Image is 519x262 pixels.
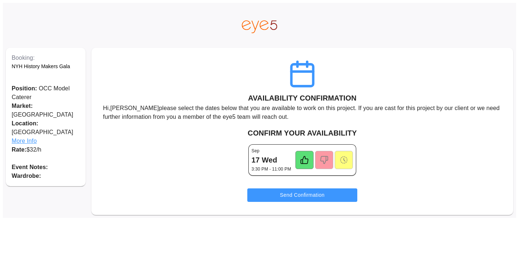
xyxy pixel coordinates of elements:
[12,119,80,128] span: Location:
[12,145,80,154] p: $ 32 /h
[252,154,278,166] h6: 17 Wed
[12,103,33,109] span: Market:
[12,84,80,102] p: OCC Model Caterer
[12,172,80,180] p: Wardrobe:
[12,85,37,91] span: Position:
[248,92,357,104] h6: AVAILABILITY CONFIRMATION
[12,62,80,70] p: NYH History Makers Gala
[252,148,260,154] p: Sep
[12,102,80,119] p: [GEOGRAPHIC_DATA]
[252,166,291,172] p: 3:30 PM - 11:00 PM
[247,188,358,202] button: Send Confirmation
[12,54,80,62] p: Booking:
[97,127,507,139] h6: CONFIRM YOUR AVAILABILITY
[242,20,277,33] img: eye5
[12,163,80,172] p: Event Notes:
[12,137,80,145] span: More Info
[12,146,27,153] span: Rate:
[12,119,80,145] p: [GEOGRAPHIC_DATA]
[103,104,502,121] p: Hi, [PERSON_NAME] please select the dates below that you are available to work on this project. I...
